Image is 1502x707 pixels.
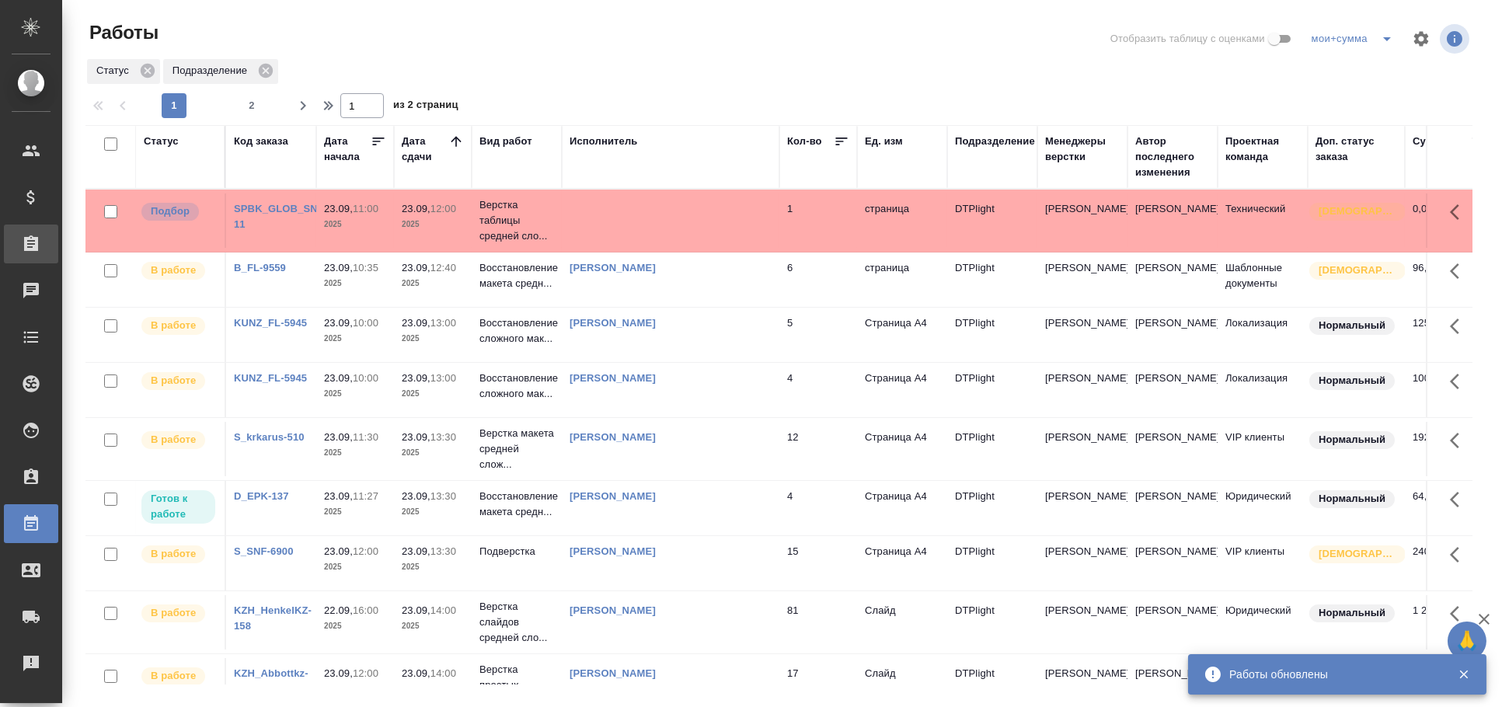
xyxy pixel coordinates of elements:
p: 2025 [402,331,464,347]
p: 2025 [324,276,386,291]
td: 15 [779,536,857,590]
p: 12:00 [430,203,456,214]
p: 22.09, [324,604,353,616]
p: Верстка слайдов средней сло... [479,599,554,646]
div: Ед. изм [865,134,903,149]
p: 12:00 [353,667,378,679]
p: [PERSON_NAME] [1045,544,1120,559]
p: 12:40 [430,262,456,273]
div: Дата сдачи [402,134,448,165]
a: KUNZ_FL-5945 [234,372,307,384]
p: 23.09, [324,431,353,443]
p: Готов к работе [151,491,206,522]
td: 12 [779,422,857,476]
td: 4 [779,363,857,417]
td: 64,00 ₽ [1405,481,1483,535]
p: 14:00 [430,667,456,679]
p: 23.09, [324,262,353,273]
a: [PERSON_NAME] [570,490,656,502]
div: Статус [87,59,160,84]
a: S_SNF-6900 [234,545,294,557]
p: Восстановление сложного мак... [479,315,554,347]
button: Здесь прячутся важные кнопки [1441,193,1478,231]
p: 14:00 [430,604,456,616]
div: Исполнитель выполняет работу [140,371,217,392]
a: [PERSON_NAME] [570,317,656,329]
p: 23.09, [402,667,430,679]
p: 23.09, [402,545,430,557]
p: 11:00 [353,203,378,214]
p: 2025 [402,618,464,634]
button: Здесь прячутся важные кнопки [1441,252,1478,290]
td: Технический [1218,193,1308,248]
td: [PERSON_NAME] [1127,481,1218,535]
td: 5 [779,308,857,362]
div: Исполнитель выполняет работу [140,666,217,687]
p: В работе [151,318,196,333]
td: 4 [779,481,857,535]
p: [DEMOGRAPHIC_DATA] [1319,263,1396,278]
td: Шаблонные документы [1218,252,1308,307]
p: Восстановление макета средн... [479,260,554,291]
a: KZH_Abbottkz-266 [234,667,308,695]
a: S_krkarus-510 [234,431,305,443]
p: 2025 [324,618,386,634]
p: 13:30 [430,431,456,443]
button: Здесь прячутся важные кнопки [1441,422,1478,459]
td: 6 [779,252,857,307]
p: Верстка таблицы средней сло... [479,197,554,244]
p: [PERSON_NAME] [1045,666,1120,681]
div: Исполнитель выполняет работу [140,260,217,281]
a: [PERSON_NAME] [570,431,656,443]
td: Страница А4 [857,308,947,362]
p: 23.09, [402,431,430,443]
td: [PERSON_NAME] [1127,363,1218,417]
p: 2025 [402,559,464,575]
td: Страница А4 [857,536,947,590]
p: Верстка макета средней слож... [479,426,554,472]
div: Можно подбирать исполнителей [140,201,217,222]
p: [PERSON_NAME] [1045,315,1120,331]
p: 2025 [402,504,464,520]
div: Подразделение [955,134,1035,149]
p: 2025 [324,386,386,402]
p: Восстановление макета средн... [479,489,554,520]
td: DTPlight [947,595,1037,650]
p: 10:00 [353,317,378,329]
p: 10:35 [353,262,378,273]
a: B_FL-9559 [234,262,286,273]
div: Проектная команда [1225,134,1300,165]
p: Подбор [151,204,190,219]
p: Нормальный [1319,318,1385,333]
p: [DEMOGRAPHIC_DATA] [1319,204,1396,219]
td: [PERSON_NAME] [1127,422,1218,476]
td: 125,00 ₽ [1405,308,1483,362]
td: 240,00 ₽ [1405,536,1483,590]
div: Исполнитель [570,134,638,149]
td: страница [857,193,947,248]
td: DTPlight [947,481,1037,535]
p: 23.09, [402,317,430,329]
button: Закрыть [1448,667,1479,681]
td: DTPlight [947,308,1037,362]
p: В работе [151,373,196,388]
p: В работе [151,546,196,562]
a: [PERSON_NAME] [570,372,656,384]
td: DTPlight [947,193,1037,248]
td: 96,00 ₽ [1405,252,1483,307]
td: Страница А4 [857,481,947,535]
button: Здесь прячутся важные кнопки [1441,595,1478,632]
p: Статус [96,63,134,78]
p: [PERSON_NAME] [1045,603,1120,618]
p: 11:27 [353,490,378,502]
span: 2 [239,98,264,113]
td: VIP клиенты [1218,536,1308,590]
p: 13:00 [430,317,456,329]
td: DTPlight [947,536,1037,590]
div: Вид работ [479,134,532,149]
p: Нормальный [1319,373,1385,388]
p: 23.09, [402,604,430,616]
div: Подразделение [163,59,278,84]
div: Дата начала [324,134,371,165]
p: 2025 [324,217,386,232]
